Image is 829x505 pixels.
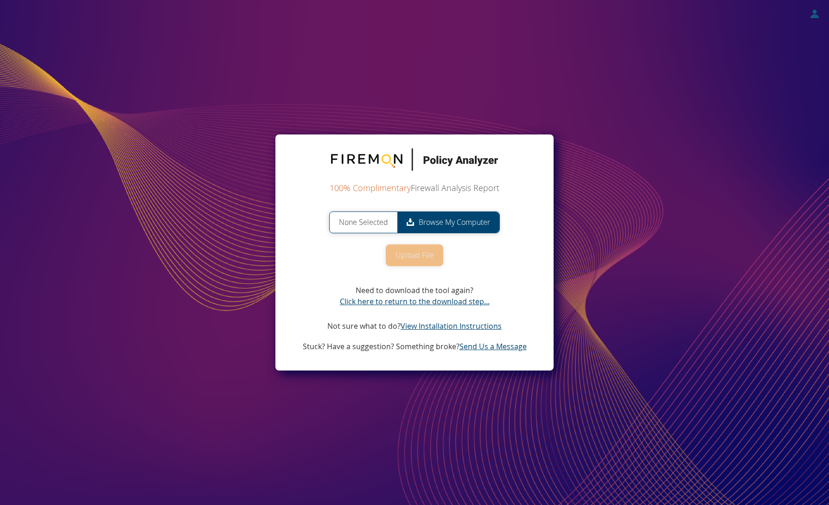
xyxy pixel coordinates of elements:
p: Need to download the tool again? [340,285,490,307]
button: Upload File [386,244,443,266]
a: Send Us a Message [459,341,527,352]
span: Browse My Computer [397,212,499,233]
span: None Selected [330,212,397,233]
p: Stuck? Have a suggestion? Something broke? [303,341,527,352]
span: 100% Complimentary [330,182,411,193]
a: View Installation Instructions [401,321,502,331]
a: Click here to return to the download step... [340,296,490,307]
p: Not sure what to do? [327,320,502,332]
img: FireMon [331,148,498,171]
h2: Firewall Analysis Report [294,184,535,193]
